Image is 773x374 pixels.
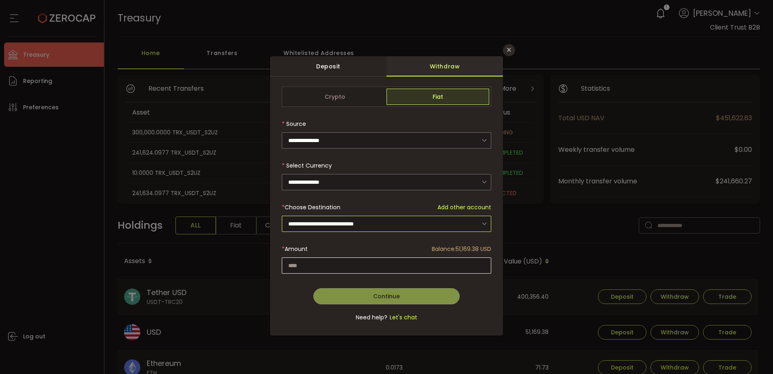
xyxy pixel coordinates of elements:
span: Add other account [437,203,491,212]
div: dialog [270,56,503,336]
div: Withdraw [386,56,503,76]
iframe: Chat Widget [733,335,773,374]
div: Deposit [270,56,386,76]
span: Crypto [284,89,386,105]
span: Let's chat [387,313,417,322]
button: Continue [313,288,460,304]
span: Need help? [356,313,387,322]
span: Fiat [386,89,489,105]
span: Balance: [432,245,456,253]
span: Continue [373,292,400,300]
label: Source [282,120,306,128]
span: Amount [285,245,308,253]
span: Choose Destination [285,203,340,211]
label: Select Currency [282,161,332,170]
span: 51,169.38 USD [456,245,491,253]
